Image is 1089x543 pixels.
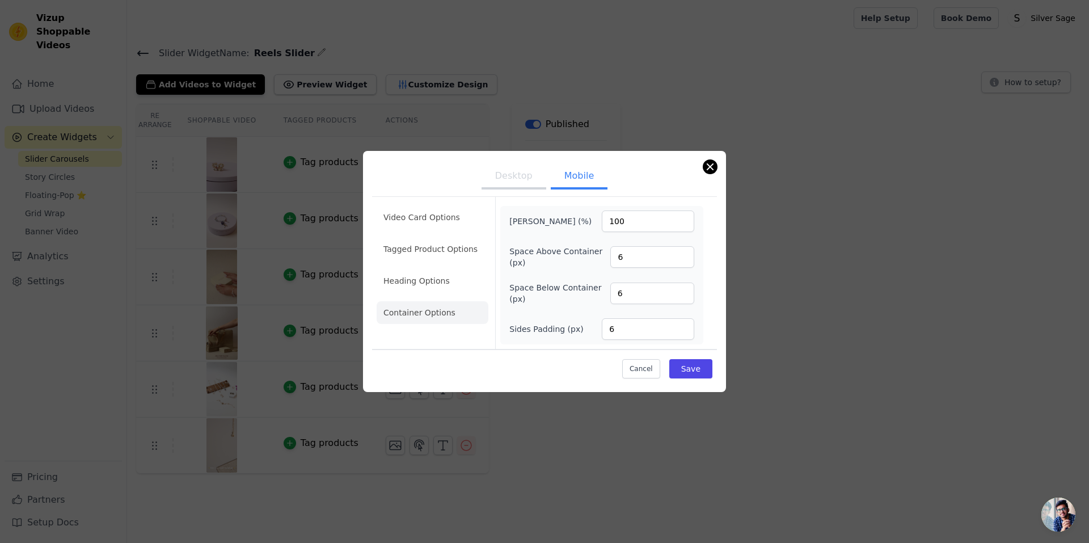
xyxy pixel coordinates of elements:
label: Space Below Container (px) [509,282,610,305]
label: Sides Padding (px) [509,323,583,335]
button: Cancel [622,359,660,378]
li: Video Card Options [377,206,488,229]
label: Space Above Container (px) [509,246,610,268]
button: Save [669,359,712,378]
label: [PERSON_NAME] (%) [509,216,592,227]
button: Close modal [703,160,717,174]
li: Container Options [377,301,488,324]
a: Open chat [1041,498,1075,532]
li: Heading Options [377,270,488,292]
button: Mobile [551,165,607,190]
button: Desktop [482,165,546,190]
li: Tagged Product Options [377,238,488,260]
